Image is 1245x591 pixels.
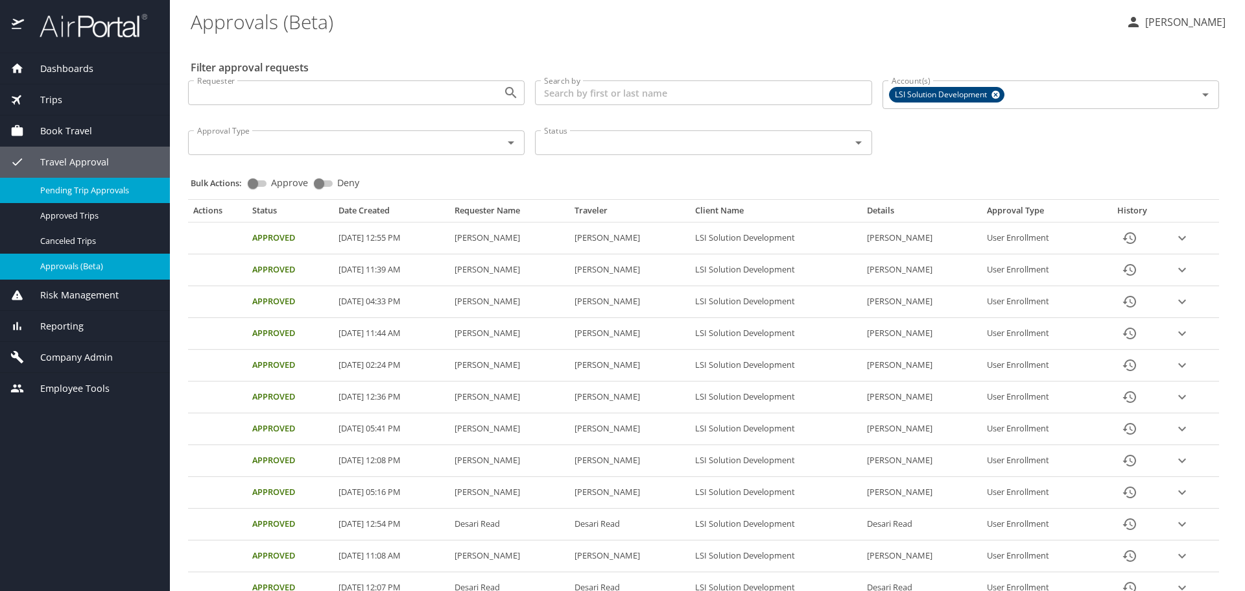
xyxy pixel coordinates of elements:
button: History [1114,509,1145,540]
th: Status [247,205,334,222]
td: User Enrollment [982,413,1097,445]
td: [PERSON_NAME] [449,350,570,381]
td: User Enrollment [982,223,1097,254]
td: LSI Solution Development [690,477,862,509]
th: History [1098,205,1167,222]
td: [PERSON_NAME] [569,318,690,350]
td: [DATE] 12:55 PM [333,223,449,254]
span: Approved Trips [40,210,154,222]
button: History [1114,286,1145,317]
td: LSI Solution Development [690,445,862,477]
td: User Enrollment [982,509,1097,540]
span: Approvals (Beta) [40,260,154,272]
span: Deny [337,178,359,187]
span: Pending Trip Approvals [40,184,154,197]
td: [PERSON_NAME] [569,223,690,254]
td: Approved [247,509,334,540]
td: [PERSON_NAME] [449,413,570,445]
td: LSI Solution Development [690,381,862,413]
h2: Filter approval requests [191,57,309,78]
td: Approved [247,381,334,413]
h1: Approvals (Beta) [191,1,1115,42]
td: [DATE] 04:33 PM [333,286,449,318]
span: Book Travel [24,124,92,138]
td: Approved [247,350,334,381]
td: [DATE] 11:44 AM [333,318,449,350]
button: History [1114,381,1145,413]
button: expand row [1172,387,1192,407]
td: LSI Solution Development [690,254,862,286]
button: [PERSON_NAME] [1120,10,1231,34]
td: [PERSON_NAME] [862,477,982,509]
span: Dashboards [24,62,93,76]
td: User Enrollment [982,254,1097,286]
td: Approved [247,318,334,350]
button: expand row [1172,228,1192,248]
td: Approved [247,223,334,254]
td: [DATE] 05:16 PM [333,477,449,509]
td: LSI Solution Development [690,509,862,540]
input: Search by first or last name [535,80,871,105]
button: History [1114,223,1145,254]
td: User Enrollment [982,540,1097,572]
td: [PERSON_NAME] [862,413,982,445]
td: [DATE] 12:08 PM [333,445,449,477]
td: [PERSON_NAME] [569,540,690,572]
button: History [1114,350,1145,381]
td: [PERSON_NAME] [449,286,570,318]
button: expand row [1172,292,1192,311]
span: Reporting [24,319,84,333]
span: Travel Approval [24,155,109,169]
th: Details [862,205,982,222]
p: Bulk Actions: [191,177,252,189]
button: Open [502,134,520,152]
td: Approved [247,477,334,509]
td: [PERSON_NAME] [449,318,570,350]
td: [PERSON_NAME] [569,477,690,509]
button: History [1114,413,1145,444]
td: [DATE] 11:39 AM [333,254,449,286]
td: [DATE] 12:36 PM [333,381,449,413]
button: expand row [1172,514,1192,534]
td: [PERSON_NAME] [862,286,982,318]
td: Desari Read [449,509,570,540]
span: Canceled Trips [40,235,154,247]
td: [PERSON_NAME] [569,445,690,477]
td: LSI Solution Development [690,286,862,318]
td: [PERSON_NAME] [569,286,690,318]
button: Open [849,134,868,152]
button: expand row [1172,260,1192,280]
button: expand row [1172,451,1192,470]
td: [PERSON_NAME] [449,381,570,413]
button: expand row [1172,419,1192,439]
span: Company Admin [24,350,113,365]
td: [PERSON_NAME] [862,223,982,254]
img: airportal-logo.png [25,13,147,38]
td: [PERSON_NAME] [862,540,982,572]
td: Desari Read [862,509,982,540]
span: Approve [271,178,308,187]
td: [PERSON_NAME] [449,477,570,509]
span: LSI Solution Development [890,88,995,102]
button: History [1114,477,1145,508]
td: LSI Solution Development [690,223,862,254]
img: icon-airportal.png [12,13,25,38]
td: LSI Solution Development [690,540,862,572]
button: History [1114,318,1145,349]
span: Trips [24,93,62,107]
td: [DATE] 02:24 PM [333,350,449,381]
td: [DATE] 11:08 AM [333,540,449,572]
button: History [1114,540,1145,572]
td: [PERSON_NAME] [569,381,690,413]
button: Open [502,84,520,102]
td: User Enrollment [982,286,1097,318]
td: Approved [247,286,334,318]
div: LSI Solution Development [889,87,1004,103]
span: Risk Management [24,288,119,302]
td: [PERSON_NAME] [569,413,690,445]
td: LSI Solution Development [690,413,862,445]
td: Approved [247,540,334,572]
th: Date Created [333,205,449,222]
button: expand row [1172,356,1192,375]
button: expand row [1172,546,1192,566]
